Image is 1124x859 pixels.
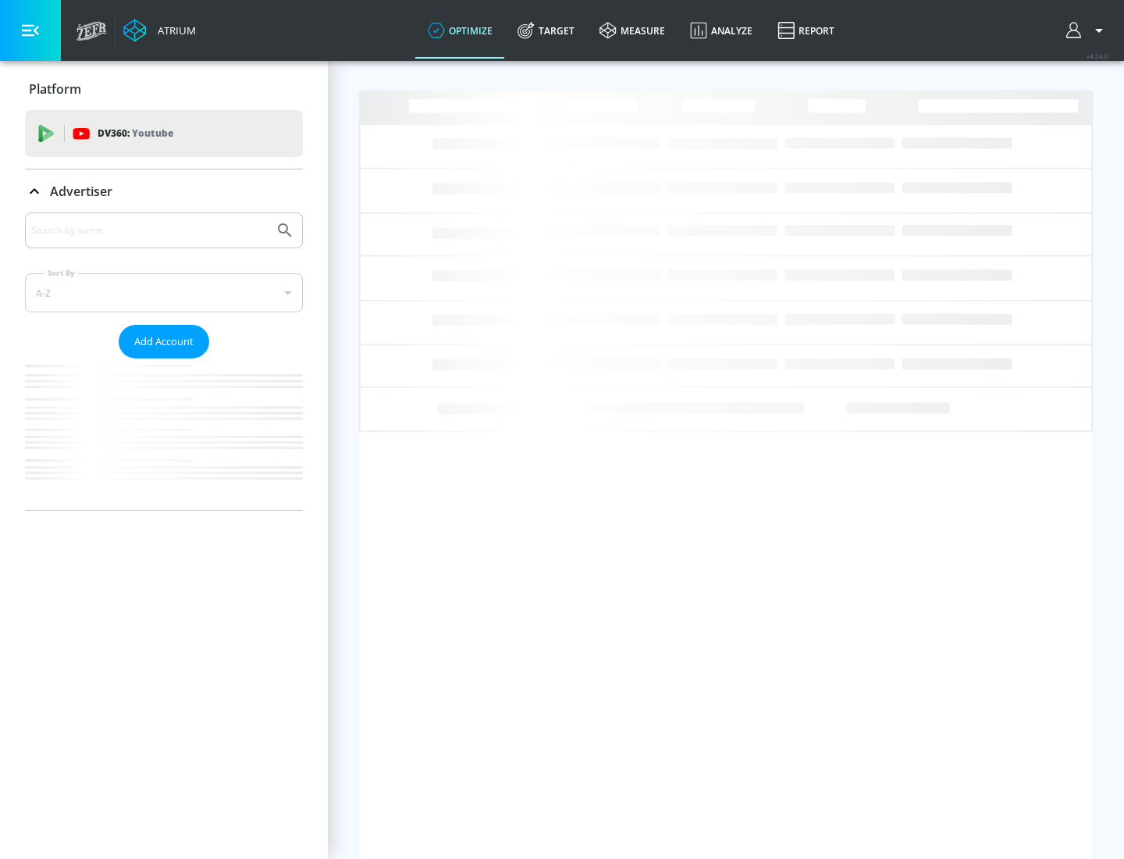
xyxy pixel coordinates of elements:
p: Advertiser [50,183,112,200]
div: Platform [25,67,303,111]
a: Target [505,2,587,59]
nav: list of Advertiser [25,358,303,510]
p: Platform [29,80,81,98]
a: Analyze [678,2,765,59]
button: Add Account [119,325,209,358]
input: Search by name [31,220,268,241]
p: DV360: [98,125,173,142]
label: Sort By [44,268,78,278]
span: Add Account [134,333,194,351]
div: A-Z [25,273,303,312]
div: Advertiser [25,212,303,510]
a: Report [765,2,847,59]
a: optimize [415,2,505,59]
p: Youtube [132,125,173,141]
span: v 4.24.0 [1087,52,1108,60]
div: Atrium [151,23,196,37]
div: DV360: Youtube [25,110,303,157]
div: Advertiser [25,169,303,213]
a: Atrium [123,19,196,42]
a: measure [587,2,678,59]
